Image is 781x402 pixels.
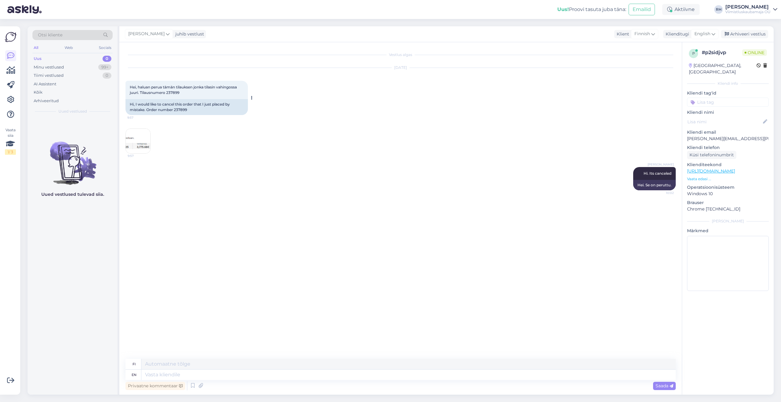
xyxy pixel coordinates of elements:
[702,49,742,56] div: # p2sidjvp
[633,180,676,190] div: Hei. Se on peruttu.
[689,62,757,75] div: [GEOGRAPHIC_DATA], [GEOGRAPHIC_DATA]
[34,64,64,70] div: Minu vestlused
[687,218,769,224] div: [PERSON_NAME]
[644,171,671,176] span: Hi. Its canceled
[103,73,111,79] div: 0
[725,5,777,14] a: [PERSON_NAME]Viimistluskaubamaja OÜ
[687,144,769,151] p: Kliendi telefon
[687,109,769,116] p: Kliendi nimi
[128,31,165,37] span: [PERSON_NAME]
[714,5,723,14] div: RH
[125,52,676,58] div: Vestlus algas
[5,149,16,155] div: 1 / 3
[687,191,769,197] p: Windows 10
[687,81,769,86] div: Kliendi info
[127,115,150,120] span: 9:57
[58,109,87,114] span: Uued vestlused
[130,85,238,95] span: Hei, haluan perua tämän tilauksen jonka tilasin vahingossa juuri. Tilausnumero 237899
[687,90,769,96] p: Kliendi tag'id
[34,81,56,87] div: AI Assistent
[648,162,674,167] span: [PERSON_NAME]
[34,56,42,62] div: Uus
[5,127,16,155] div: Vaata siia
[687,98,769,107] input: Lisa tag
[687,184,769,191] p: Operatsioonisüsteem
[173,31,204,37] div: juhib vestlust
[32,44,39,52] div: All
[5,31,17,43] img: Askly Logo
[687,228,769,234] p: Märkmed
[721,30,768,38] div: Arhiveeri vestlus
[651,191,674,195] span: 10:02
[634,31,650,37] span: Finnish
[557,6,569,12] b: Uus!
[687,199,769,206] p: Brauser
[38,32,62,38] span: Otsi kliente
[725,9,771,14] div: Viimistluskaubamaja OÜ
[694,31,710,37] span: English
[725,5,771,9] div: [PERSON_NAME]
[41,191,104,198] p: Uued vestlused tulevad siia.
[98,64,111,70] div: 99+
[28,131,118,186] img: No chats
[687,162,769,168] p: Klienditeekond
[557,6,626,13] div: Proovi tasuta juba täna:
[742,49,767,56] span: Online
[128,154,151,158] span: 9:57
[34,89,43,95] div: Kõik
[125,382,185,390] div: Privaatne kommentaar
[687,136,769,142] p: [PERSON_NAME][EMAIL_ADDRESS][PERSON_NAME][DOMAIN_NAME]
[103,56,111,62] div: 0
[687,118,762,125] input: Lisa nimi
[692,51,695,56] span: p
[614,31,629,37] div: Klient
[34,73,64,79] div: Tiimi vestlused
[132,370,136,380] div: en
[656,383,673,389] span: Saada
[687,129,769,136] p: Kliendi email
[125,99,248,115] div: Hi, I would like to cancel this order that I just placed by mistake. Order number 237899
[687,168,735,174] a: [URL][DOMAIN_NAME]
[98,44,113,52] div: Socials
[687,151,736,159] div: Küsi telefoninumbrit
[34,98,59,104] div: Arhiveeritud
[663,31,689,37] div: Klienditugi
[687,206,769,212] p: Chrome [TECHNICAL_ID]
[63,44,74,52] div: Web
[133,359,136,369] div: fi
[126,129,150,153] img: Attachment
[687,176,769,182] p: Vaata edasi ...
[629,4,655,15] button: Emailid
[125,65,676,70] div: [DATE]
[662,4,700,15] div: Aktiivne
